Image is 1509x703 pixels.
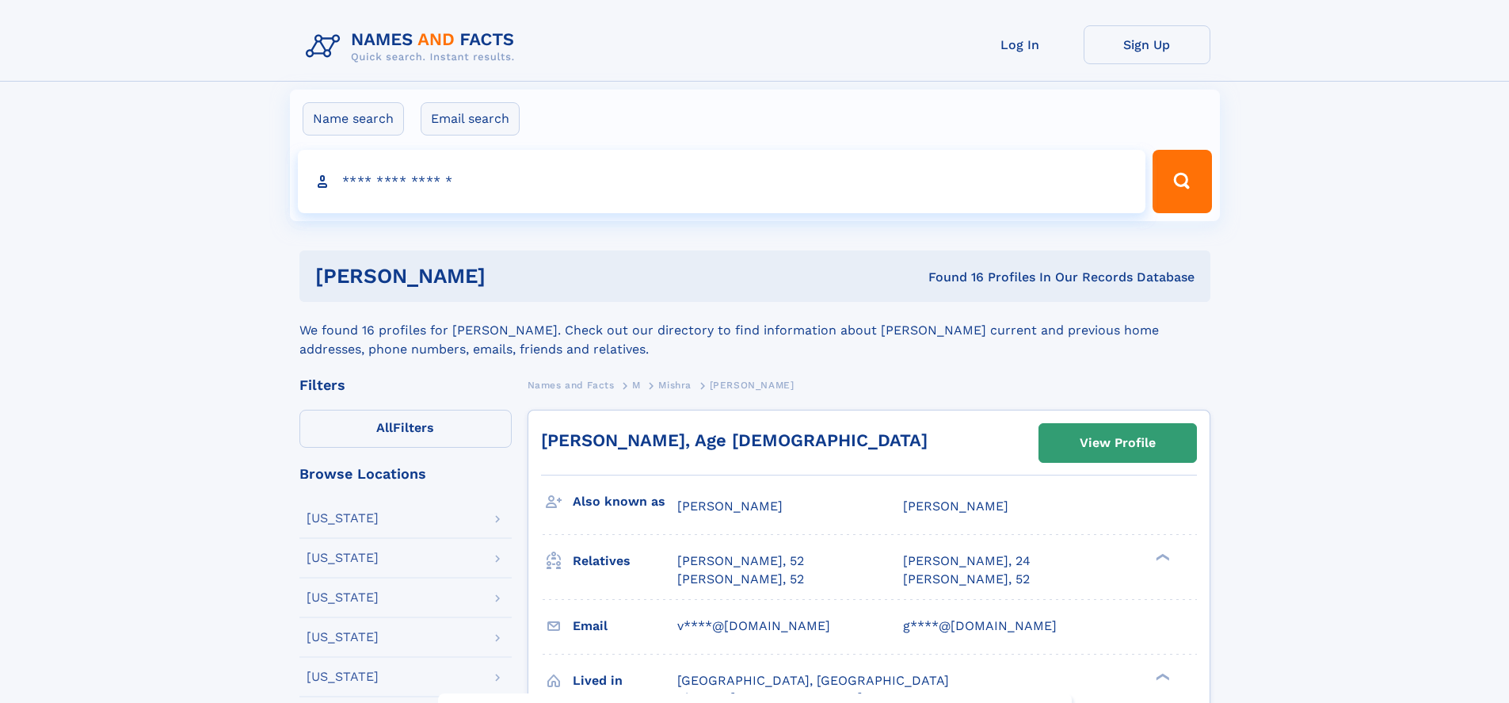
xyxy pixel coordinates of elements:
[573,667,677,694] h3: Lived in
[1152,671,1171,682] div: ❯
[1153,150,1211,213] button: Search Button
[528,375,615,395] a: Names and Facts
[1039,424,1196,462] a: View Profile
[307,631,379,644] div: [US_STATE]
[299,302,1210,359] div: We found 16 profiles for [PERSON_NAME]. Check out our directory to find information about [PERSON...
[573,548,677,575] h3: Relatives
[677,499,783,514] span: [PERSON_NAME]
[303,102,404,136] label: Name search
[658,375,692,395] a: Mishra
[376,420,393,435] span: All
[573,488,677,515] h3: Also known as
[632,380,641,391] span: M
[903,552,1031,570] a: [PERSON_NAME], 24
[903,571,1030,588] a: [PERSON_NAME], 52
[632,375,641,395] a: M
[307,512,379,525] div: [US_STATE]
[1084,25,1210,64] a: Sign Up
[307,552,379,564] div: [US_STATE]
[299,410,512,448] label: Filters
[298,150,1146,213] input: search input
[541,430,928,450] a: [PERSON_NAME], Age [DEMOGRAPHIC_DATA]
[307,591,379,604] div: [US_STATE]
[573,613,677,640] h3: Email
[957,25,1084,64] a: Log In
[299,25,528,68] img: Logo Names and Facts
[299,378,512,392] div: Filters
[677,552,804,570] a: [PERSON_NAME], 52
[1080,425,1156,461] div: View Profile
[658,380,692,391] span: Mishra
[677,571,804,588] a: [PERSON_NAME], 52
[1152,552,1171,563] div: ❯
[903,499,1008,514] span: [PERSON_NAME]
[677,673,949,688] span: [GEOGRAPHIC_DATA], [GEOGRAPHIC_DATA]
[710,380,795,391] span: [PERSON_NAME]
[307,671,379,683] div: [US_STATE]
[315,266,707,286] h1: [PERSON_NAME]
[421,102,520,136] label: Email search
[299,467,512,481] div: Browse Locations
[707,269,1195,286] div: Found 16 Profiles In Our Records Database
